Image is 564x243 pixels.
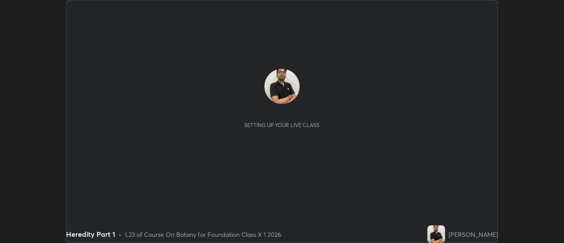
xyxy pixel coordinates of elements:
[264,69,300,104] img: b2da9b2492c24f11b274d36eb37de468.jpg
[119,230,122,239] div: •
[449,230,498,239] div: [PERSON_NAME]
[66,229,115,239] div: Heredity Part 1
[244,122,319,128] div: Setting up your live class
[125,230,281,239] div: L23 of Course On Botany for Foundation Class X 1 2026
[427,225,445,243] img: b2da9b2492c24f11b274d36eb37de468.jpg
